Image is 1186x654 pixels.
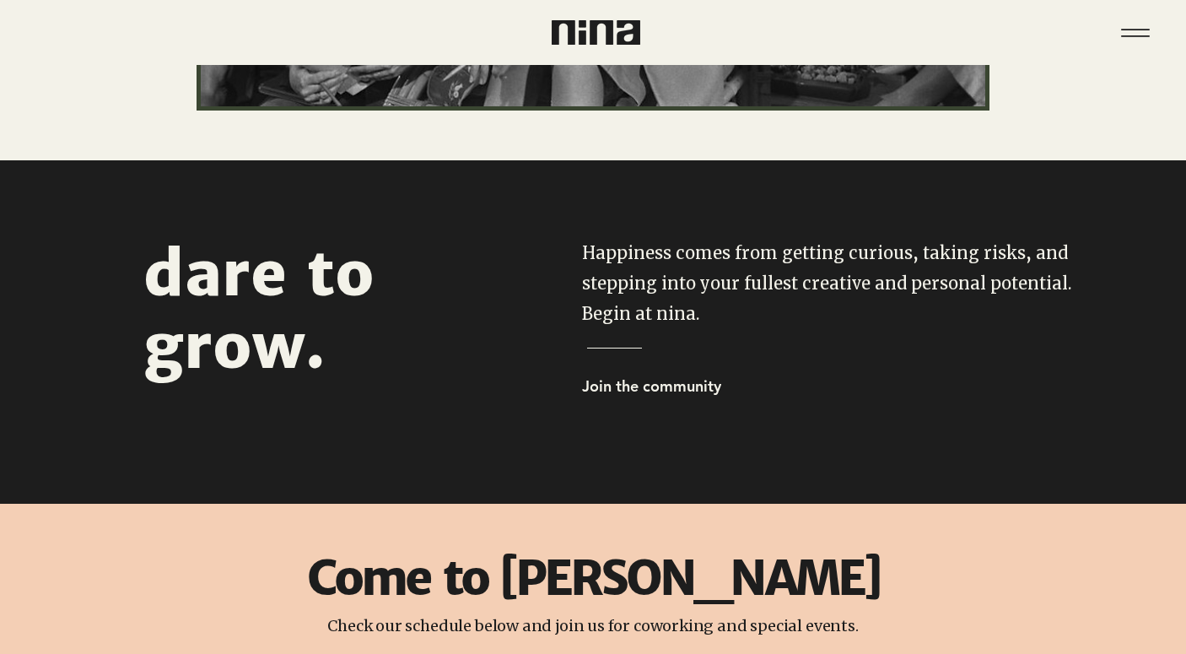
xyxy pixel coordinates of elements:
span: Happiness comes from getting curious, taking risks, and stepping into your fullest creative and p... [582,242,1072,324]
button: Menu [1109,7,1161,58]
span: Join the community [582,376,721,396]
img: Nina Logo CMYK_Charcoal.png [552,20,640,45]
p: Check our schedule below and join us for coworking and special events. [235,616,951,635]
span: dare to grow. [143,235,375,385]
nav: Site [1109,7,1161,58]
a: Join the community [582,368,736,403]
span: Come to [PERSON_NAME] [307,549,879,608]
